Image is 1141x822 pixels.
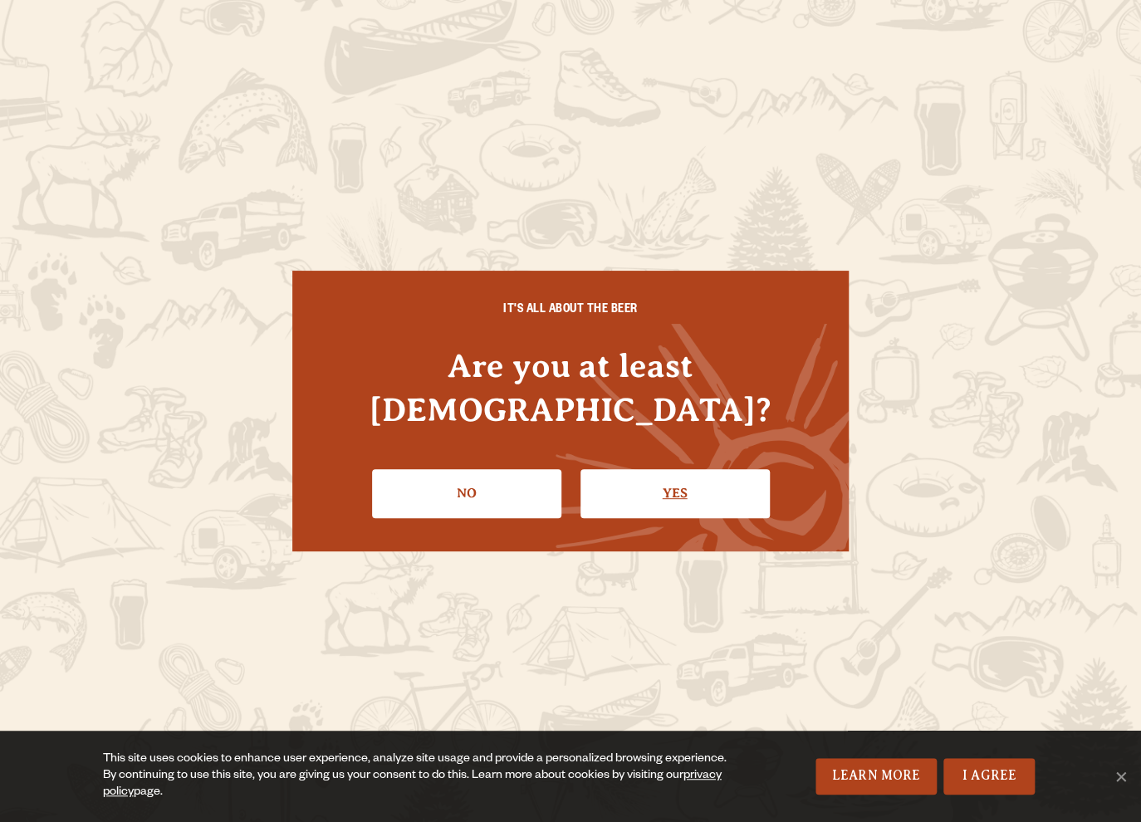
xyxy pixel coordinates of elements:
[815,758,938,795] a: Learn More
[103,751,737,801] div: This site uses cookies to enhance user experience, analyze site usage and provide a personalized ...
[580,469,770,517] a: Confirm I'm 21 or older
[372,469,561,517] a: No
[943,758,1035,795] a: I Agree
[103,770,722,800] a: privacy policy
[326,304,815,319] h6: IT'S ALL ABOUT THE BEER
[326,344,815,432] h4: Are you at least [DEMOGRAPHIC_DATA]?
[1112,768,1129,785] span: No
